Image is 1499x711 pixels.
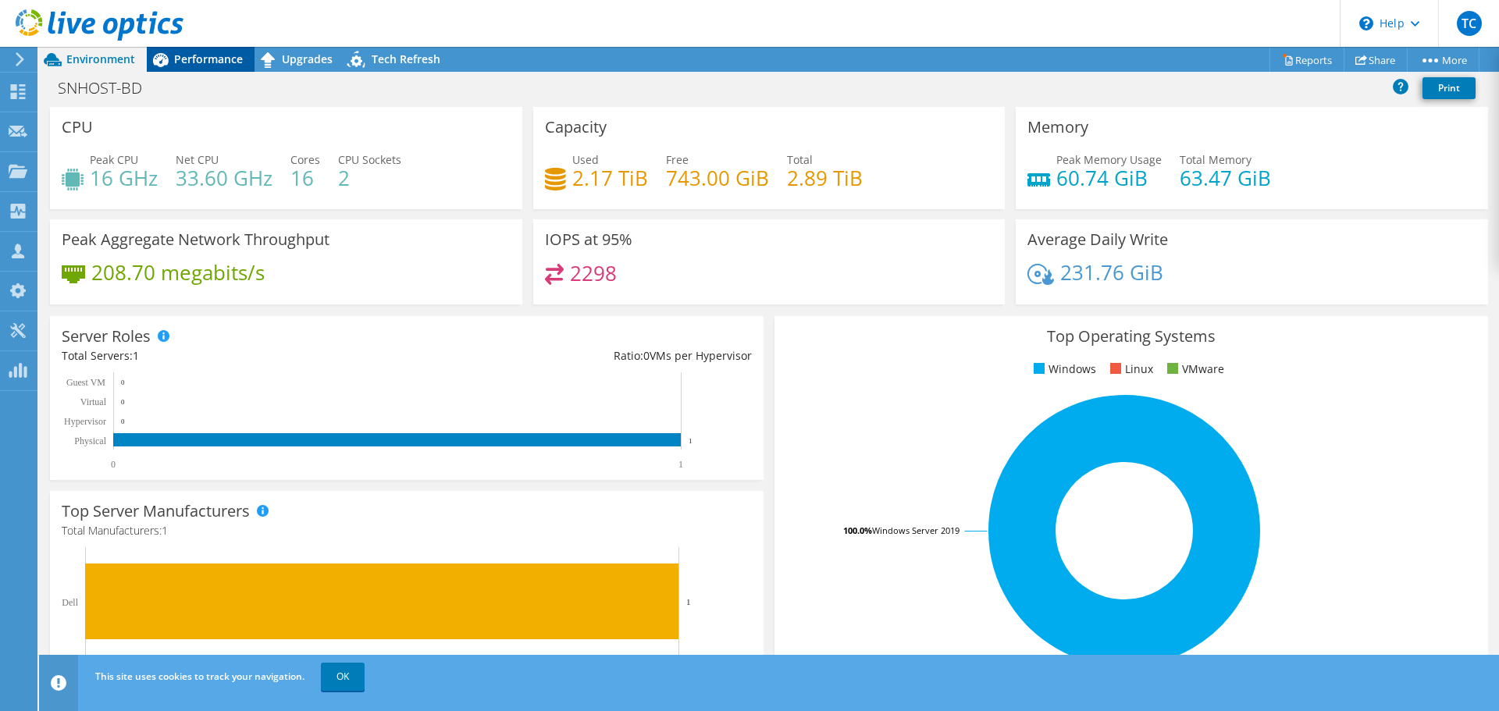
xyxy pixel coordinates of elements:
text: 0 [111,459,116,470]
span: TC [1457,11,1482,36]
svg: \n [1359,16,1373,30]
a: More [1407,48,1479,72]
span: Peak CPU [90,152,138,167]
span: 1 [133,348,139,363]
text: 0 [121,398,125,406]
span: This site uses cookies to track your navigation. [95,670,304,683]
h3: Server Roles [62,328,151,345]
span: 1 [162,523,168,538]
h4: 2298 [570,265,617,282]
text: Hypervisor [64,416,106,427]
h4: 2 [338,169,401,187]
text: 0 [121,379,125,386]
h4: 743.00 GiB [666,169,769,187]
span: Environment [66,52,135,66]
text: 1 [686,597,691,606]
span: Total Memory [1180,152,1252,167]
span: Cores [290,152,320,167]
span: Used [572,152,599,167]
div: Ratio: VMs per Hypervisor [407,347,752,364]
h4: 231.76 GiB [1060,264,1163,281]
h4: 208.70 megabits/s [91,264,265,281]
h3: Top Operating Systems [786,328,1476,345]
li: Linux [1106,361,1153,378]
h4: Total Manufacturers: [62,522,752,539]
tspan: Windows Server 2019 [872,524,960,536]
h3: Peak Aggregate Network Throughput [62,231,329,248]
h3: CPU [62,119,93,136]
li: Windows [1030,361,1096,378]
h4: 2.17 TiB [572,169,648,187]
h3: IOPS at 95% [545,231,632,248]
h3: Average Daily Write [1027,231,1168,248]
text: Dell [62,597,78,608]
span: Net CPU [176,152,219,167]
tspan: 100.0% [843,524,872,536]
span: Tech Refresh [372,52,440,66]
span: Total [787,152,813,167]
a: Reports [1269,48,1344,72]
a: Print [1422,77,1476,99]
h4: 16 GHz [90,169,158,187]
text: 1 [678,459,683,470]
text: Guest VM [66,377,105,388]
span: Upgrades [282,52,333,66]
h3: Top Server Manufacturers [62,503,250,520]
h3: Memory [1027,119,1088,136]
h3: Capacity [545,119,607,136]
div: Total Servers: [62,347,407,364]
a: OK [321,663,365,691]
h4: 2.89 TiB [787,169,863,187]
span: 0 [643,348,650,363]
h4: 63.47 GiB [1180,169,1271,187]
text: 0 [121,418,125,425]
span: Free [666,152,689,167]
text: Virtual [80,396,107,407]
h4: 16 [290,169,320,187]
h4: 33.60 GHz [176,169,272,187]
h1: SNHOST-BD [51,80,166,97]
span: CPU Sockets [338,152,401,167]
span: Peak Memory Usage [1056,152,1162,167]
text: Physical [74,435,106,446]
li: VMware [1163,361,1224,378]
text: 1 [689,437,693,445]
a: Share [1344,48,1408,72]
h4: 60.74 GiB [1056,169,1162,187]
span: Performance [174,52,243,66]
